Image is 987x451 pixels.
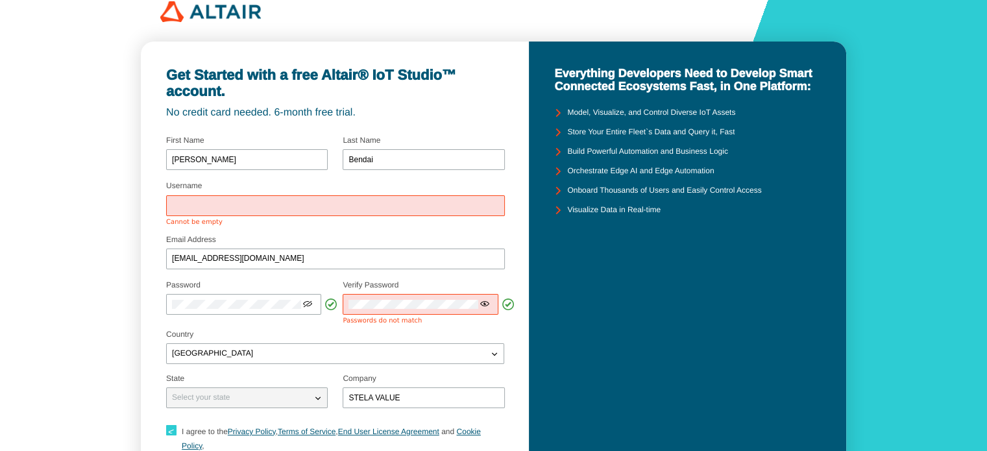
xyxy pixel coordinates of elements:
img: 320px-Altair_logo.png [160,1,261,22]
unity-typography: Onboard Thousands of Users and Easily Control Access [567,186,761,195]
span: and [441,427,454,436]
unity-typography: Visualize Data in Real-time [567,206,661,215]
label: Username [166,181,202,190]
div: Passwords do not match [343,317,504,325]
unity-typography: Get Started with a free Altair® IoT Studio™ account. [166,67,504,100]
unity-typography: Store Your Entire Fleet`s Data and Query it, Fast [567,128,735,137]
label: Verify Password [343,280,398,289]
label: Password [166,280,201,289]
a: End User License Agreement [338,427,439,436]
a: Privacy Policy [228,427,276,436]
unity-typography: Build Powerful Automation and Business Logic [567,147,727,156]
div: Cannot be empty [166,219,505,226]
label: Email Address [166,235,216,244]
a: Terms of Service [278,427,335,436]
unity-typography: No credit card needed. 6-month free trial. [166,107,504,119]
a: Cookie Policy [182,427,481,450]
unity-typography: Everything Developers Need to Develop Smart Connected Ecosystems Fast, in One Platform: [554,67,821,93]
unity-typography: Model, Visualize, and Control Diverse IoT Assets [567,108,735,117]
span: I agree to the , , , [182,427,481,450]
unity-typography: Orchestrate Edge AI and Edge Automation [567,167,714,176]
